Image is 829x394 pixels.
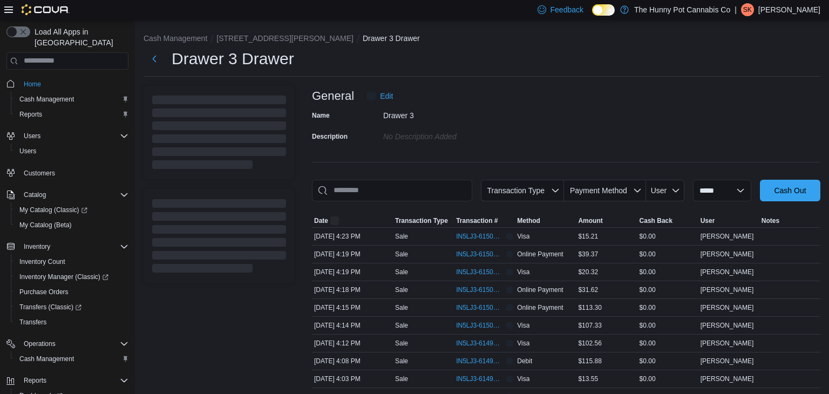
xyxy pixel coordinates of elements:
p: Sale [395,232,408,241]
span: My Catalog (Classic) [15,203,128,216]
span: Purchase Orders [19,288,69,296]
span: Reports [15,108,128,121]
button: Cash Management [11,351,133,366]
span: Transfers [19,318,46,327]
a: My Catalog (Beta) [15,219,76,232]
p: Sale [395,321,408,330]
span: $20.32 [578,268,598,276]
div: [DATE] 4:19 PM [312,266,393,278]
h3: General [312,90,354,103]
span: My Catalog (Classic) [19,206,87,214]
p: | [735,3,737,16]
button: [STREET_ADDRESS][PERSON_NAME] [216,34,354,43]
span: Feedback [551,4,583,15]
span: Customers [24,169,55,178]
span: Edit [380,91,393,101]
span: Users [15,145,128,158]
span: Cash Management [19,355,74,363]
span: Method [517,216,540,225]
button: Transaction Type [481,180,564,201]
span: [PERSON_NAME] [701,303,754,312]
div: $0.00 [637,266,698,278]
button: Transaction # [454,214,515,227]
nav: An example of EuiBreadcrumbs [144,33,820,46]
a: Purchase Orders [15,286,73,298]
div: $0.00 [637,230,698,243]
button: IN5LJ3-6150015 [456,301,513,314]
a: Inventory Manager (Classic) [11,269,133,284]
a: Inventory Count [15,255,70,268]
span: Transaction Type [487,186,545,195]
label: Name [312,111,330,120]
span: $102.56 [578,339,601,348]
div: $0.00 [637,283,698,296]
span: [PERSON_NAME] [701,232,754,241]
a: Users [15,145,40,158]
span: Operations [24,339,56,348]
button: Catalog [19,188,50,201]
label: Description [312,132,348,141]
span: Operations [19,337,128,350]
a: Cash Management [15,93,78,106]
span: Inventory Manager (Classic) [19,273,108,281]
span: [PERSON_NAME] [701,250,754,259]
span: Cash Management [15,352,128,365]
span: Users [19,147,36,155]
a: My Catalog (Classic) [11,202,133,218]
div: [DATE] 4:08 PM [312,355,393,368]
span: Loading [152,98,286,171]
span: Home [19,77,128,91]
span: Transaction # [456,216,498,225]
span: User [651,186,667,195]
button: Catalog [2,187,133,202]
button: Users [19,130,45,142]
span: Reports [19,374,128,387]
span: Purchase Orders [15,286,128,298]
a: Customers [19,167,59,180]
span: Transfers (Classic) [19,303,81,311]
span: Loading [152,201,286,275]
a: Reports [15,108,46,121]
button: Customers [2,165,133,181]
span: Inventory [24,242,50,251]
img: Cova [22,4,70,15]
div: $0.00 [637,355,698,368]
button: Payment Method [564,180,646,201]
span: Catalog [24,191,46,199]
button: Transfers [11,315,133,330]
button: Cash Management [144,34,207,43]
p: Sale [395,250,408,259]
button: IN5LJ3-6149936 [456,355,513,368]
span: Customers [19,166,128,180]
button: Cash Management [11,92,133,107]
button: Method [515,214,576,227]
h1: Drawer 3 Drawer [172,48,294,70]
span: Visa [517,232,529,241]
span: $113.30 [578,303,601,312]
span: Home [24,80,41,89]
span: [PERSON_NAME] [701,268,754,276]
span: Visa [517,321,529,330]
p: Sale [395,303,408,312]
div: [DATE] 4:19 PM [312,248,393,261]
span: Cash Out [774,185,806,196]
a: Cash Management [15,352,78,365]
span: My Catalog (Beta) [19,221,72,229]
span: Online Payment [517,286,563,294]
button: Inventory [19,240,55,253]
span: User [701,216,715,225]
div: Drawer 3 [383,107,528,120]
span: Visa [517,375,529,383]
div: $0.00 [637,301,698,314]
span: [PERSON_NAME] [701,357,754,365]
span: Reports [19,110,42,119]
span: $107.33 [578,321,601,330]
span: $13.55 [578,375,598,383]
div: [DATE] 4:23 PM [312,230,393,243]
span: IN5LJ3-6150048 [456,250,502,259]
button: Reports [19,374,51,387]
button: Reports [2,373,133,388]
button: Next [144,48,165,70]
p: The Hunny Pot Cannabis Co [634,3,730,16]
button: Drawer 3 Drawer [363,34,420,43]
